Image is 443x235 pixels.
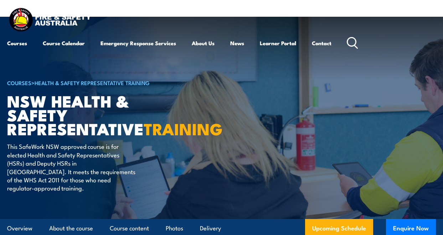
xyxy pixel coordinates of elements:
a: Emergency Response Services [101,35,176,52]
a: About Us [192,35,215,52]
a: Course Calendar [43,35,85,52]
h1: NSW Health & Safety Representative [7,94,183,135]
p: This SafeWork NSW approved course is for elected Health and Safety Representatives (HSRs) and Dep... [7,142,137,192]
a: Courses [7,35,27,52]
a: Learner Portal [260,35,296,52]
a: Health & Safety Representative Training [35,79,150,87]
strong: TRAINING [144,116,223,141]
a: News [230,35,244,52]
a: Contact [312,35,331,52]
h6: > [7,78,183,87]
a: COURSES [7,79,31,87]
